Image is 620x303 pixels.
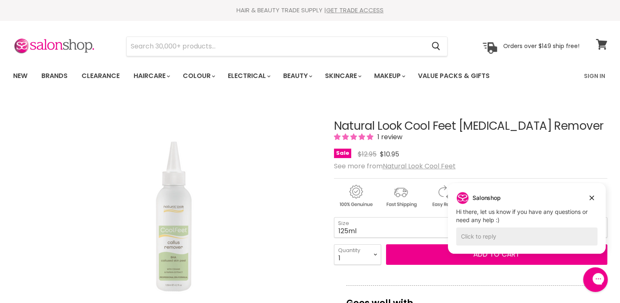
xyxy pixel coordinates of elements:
[126,37,447,56] form: Product
[334,149,351,158] span: Sale
[334,244,381,265] select: Quantity
[319,67,366,85] a: Skincare
[358,149,377,159] span: $12.95
[127,67,175,85] a: Haircare
[425,37,447,56] button: Search
[7,67,34,85] a: New
[75,67,126,85] a: Clearance
[379,184,422,209] img: shipping.gif
[383,161,456,171] a: Natural Look Cool Feet
[412,67,496,85] a: Value Packs & Gifts
[424,184,468,209] img: returns.gif
[380,149,399,159] span: $10.95
[368,67,410,85] a: Makeup
[35,67,74,85] a: Brands
[579,67,610,85] a: Sign In
[277,67,317,85] a: Beauty
[222,67,275,85] a: Electrical
[7,64,538,88] ul: Main menu
[579,264,612,295] iframe: Gorgias live chat messenger
[503,42,579,50] p: Orders over $149 ship free!
[334,120,607,133] h1: Natural Look Cool Feet [MEDICAL_DATA] Remover
[386,244,607,265] button: Add to cart
[3,64,618,88] nav: Main
[442,182,612,266] iframe: Gorgias live chat campaigns
[127,37,425,56] input: Search
[177,67,220,85] a: Colour
[334,161,456,171] span: See more from
[3,6,618,14] div: HAIR & BEAUTY TRADE SUPPLY |
[375,132,402,142] span: 1 review
[334,184,377,209] img: genuine.gif
[334,132,375,142] span: 5.00 stars
[326,6,384,14] a: GET TRADE ACCESS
